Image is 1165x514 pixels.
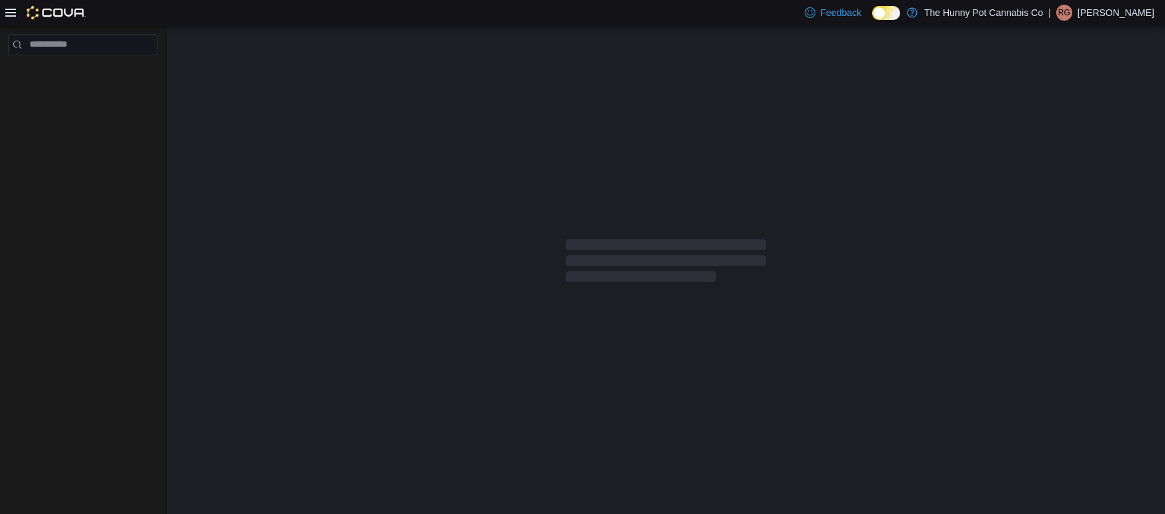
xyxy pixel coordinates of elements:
[1056,5,1072,21] div: Ryckolos Griffiths
[8,58,157,90] nav: Complex example
[566,242,766,285] span: Loading
[1058,5,1070,21] span: RG
[872,20,873,21] span: Dark Mode
[1048,5,1051,21] p: |
[821,6,861,19] span: Feedback
[27,6,86,19] img: Cova
[872,6,900,20] input: Dark Mode
[1078,5,1154,21] p: [PERSON_NAME]
[924,5,1043,21] p: The Hunny Pot Cannabis Co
